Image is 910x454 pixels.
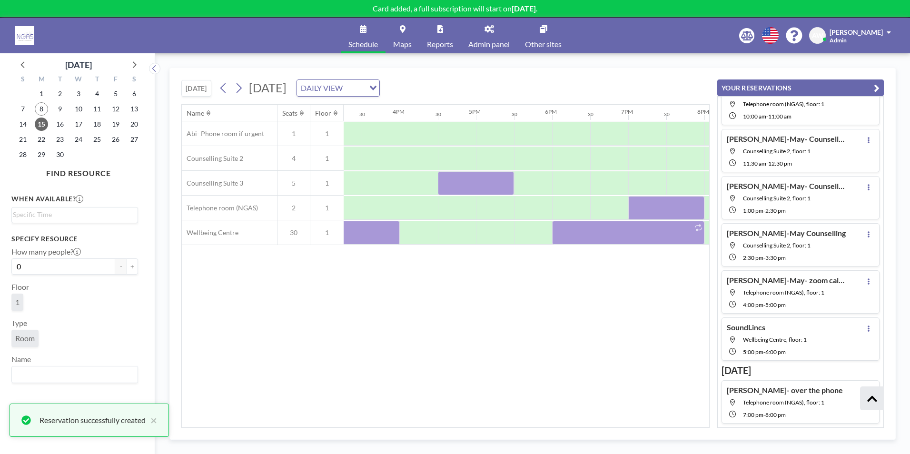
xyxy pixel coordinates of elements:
span: Reports [427,40,453,48]
button: - [115,258,127,275]
span: Telephone room (NGAS), floor: 1 [743,399,824,406]
div: W [69,74,88,86]
span: Friday, September 5, 2025 [109,87,122,100]
span: [DATE] [249,80,287,95]
label: How many people? [11,247,81,257]
span: Admin [830,37,847,44]
span: Counselling Suite 2 [182,154,243,163]
input: Search for option [13,209,132,220]
h4: SoundLincs [727,323,765,332]
span: 2 [277,204,310,212]
div: F [106,74,125,86]
span: 1 [310,129,344,138]
span: Tuesday, September 30, 2025 [53,148,67,161]
span: Friday, September 26, 2025 [109,133,122,146]
h4: [PERSON_NAME]-May- Counselling [727,181,846,191]
span: Other sites [525,40,562,48]
span: 10:00 AM [743,113,766,120]
span: Sunday, September 7, 2025 [16,102,30,116]
span: Telephone room (NGAS), floor: 1 [743,289,824,296]
b: [DATE] [512,4,536,13]
a: Reports [419,18,461,53]
button: YOUR RESERVATIONS [717,79,884,96]
span: Thursday, September 11, 2025 [90,102,104,116]
input: Search for option [346,82,364,94]
div: Reservation successfully created [40,415,146,426]
span: Wednesday, September 17, 2025 [72,118,85,131]
div: Search for option [297,80,379,96]
input: Search for option [13,368,132,381]
h4: [PERSON_NAME]-May- zoom call- counselling [727,276,846,285]
span: Wellbeing Centre, floor: 1 [743,336,807,343]
span: 12:30 PM [768,160,792,167]
span: 1 [310,179,344,188]
div: Floor [315,109,331,118]
a: Other sites [517,18,569,53]
span: 7:00 PM [743,411,763,418]
span: Tuesday, September 16, 2025 [53,118,67,131]
span: Tuesday, September 9, 2025 [53,102,67,116]
span: Telephone room (NGAS) [182,204,258,212]
span: Wednesday, September 24, 2025 [72,133,85,146]
div: 30 [359,111,365,118]
div: 30 [588,111,593,118]
span: 1 [15,297,20,307]
span: Admin panel [468,40,510,48]
h4: [PERSON_NAME]-May Counselling [727,228,846,238]
span: Friday, September 12, 2025 [109,102,122,116]
div: S [14,74,32,86]
div: 30 [435,111,441,118]
h4: [PERSON_NAME]- over the phone [727,385,843,395]
span: - [763,254,765,261]
span: Maps [393,40,412,48]
span: Saturday, September 27, 2025 [128,133,141,146]
span: 6:00 PM [765,348,786,355]
span: 1 [277,129,310,138]
div: T [51,74,69,86]
span: 4:00 PM [743,301,763,308]
div: Seats [282,109,297,118]
span: Saturday, September 6, 2025 [128,87,141,100]
span: Abi- Phone room if urgent [182,129,264,138]
div: Search for option [12,207,138,222]
span: [PERSON_NAME] [830,28,883,36]
span: 11:00 AM [768,113,791,120]
div: 7PM [621,108,633,115]
span: Thursday, September 4, 2025 [90,87,104,100]
span: Thursday, September 18, 2025 [90,118,104,131]
span: - [763,301,765,308]
span: 1 [310,228,344,237]
span: 3:30 PM [765,254,786,261]
div: 6PM [545,108,557,115]
span: DAILY VIEW [299,82,345,94]
span: Monday, September 29, 2025 [35,148,48,161]
span: Monday, September 15, 2025 [35,118,48,131]
label: Type [11,318,27,328]
span: Counselling Suite 2, floor: 1 [743,242,811,249]
span: Counselling Suite 3 [182,179,243,188]
div: T [88,74,106,86]
span: AW [812,31,823,40]
button: close [146,415,157,426]
a: Maps [386,18,419,53]
span: Friday, September 19, 2025 [109,118,122,131]
a: Admin panel [461,18,517,53]
span: 1 [310,204,344,212]
div: Name [187,109,204,118]
span: Sunday, September 28, 2025 [16,148,30,161]
div: 8PM [697,108,709,115]
span: 1 [310,154,344,163]
span: 5:00 PM [743,348,763,355]
span: - [763,411,765,418]
span: 5:00 PM [765,301,786,308]
span: - [763,348,765,355]
label: Floor [11,282,29,292]
span: 2:30 PM [743,254,763,261]
h3: Specify resource [11,235,138,243]
h3: [DATE] [722,365,880,376]
span: 1:00 PM [743,207,763,214]
span: 4 [277,154,310,163]
span: Sunday, September 14, 2025 [16,118,30,131]
div: Search for option [12,366,138,383]
button: + [127,258,138,275]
